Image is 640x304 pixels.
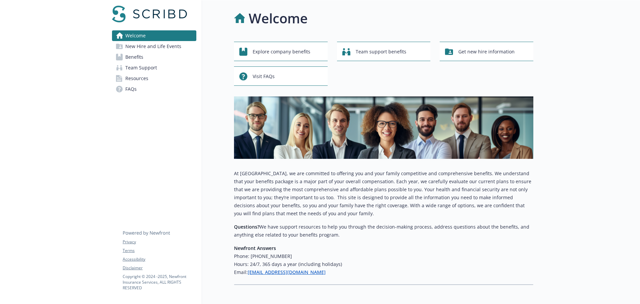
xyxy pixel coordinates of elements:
[125,84,137,94] span: FAQs
[234,66,328,86] button: Visit FAQs
[125,62,157,73] span: Team Support
[249,8,308,28] h1: Welcome
[112,30,196,41] a: Welcome
[112,73,196,84] a: Resources
[123,265,196,271] a: Disclaimer
[248,269,326,275] a: [EMAIL_ADDRESS][DOMAIN_NAME]
[125,41,181,52] span: New Hire and Life Events
[234,42,328,61] button: Explore company benefits
[234,96,533,159] img: overview page banner
[112,62,196,73] a: Team Support
[125,30,146,41] span: Welcome
[356,45,406,58] span: Team support benefits
[234,268,533,276] h6: Email:
[234,223,533,239] p: We have support resources to help you through the decision-making process, address questions abou...
[337,42,431,61] button: Team support benefits
[123,248,196,254] a: Terms
[123,239,196,245] a: Privacy
[112,52,196,62] a: Benefits
[123,256,196,262] a: Accessibility
[234,170,533,218] p: At [GEOGRAPHIC_DATA], we are committed to offering you and your family competitive and comprehens...
[458,45,515,58] span: Get new hire information
[253,45,310,58] span: Explore company benefits
[253,70,275,83] span: Visit FAQs
[234,245,276,251] strong: Newfront Answers
[123,274,196,291] p: Copyright © 2024 - 2025 , Newfront Insurance Services, ALL RIGHTS RESERVED
[112,84,196,94] a: FAQs
[234,252,533,260] h6: Phone: [PHONE_NUMBER]
[112,41,196,52] a: New Hire and Life Events
[234,224,259,230] strong: Questions?
[234,260,533,268] h6: Hours: 24/7, 365 days a year (including holidays)​
[125,52,143,62] span: Benefits
[440,42,533,61] button: Get new hire information
[125,73,148,84] span: Resources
